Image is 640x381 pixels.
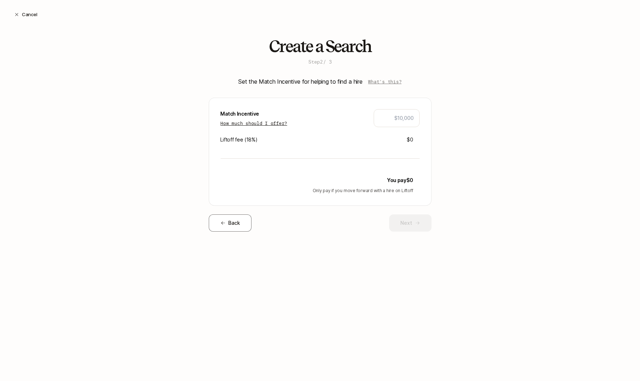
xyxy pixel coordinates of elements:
[221,120,287,127] p: How much should I offer?
[368,78,402,85] p: What's this?
[407,135,413,144] p: $0
[221,187,413,194] p: Only pay if you move forward with a hire on Liftoff
[9,8,43,21] button: Cancel
[308,58,332,65] p: Step 2 / 3
[221,110,287,118] p: Match Incentive
[209,214,252,232] button: Back
[221,135,258,144] p: Liftoff fee ( 18 %)
[387,176,413,185] p: You pay $0
[380,114,414,122] input: $10,000
[269,37,372,55] h2: Create a Search
[239,77,363,86] p: Set the Match Incentive for helping to find a hire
